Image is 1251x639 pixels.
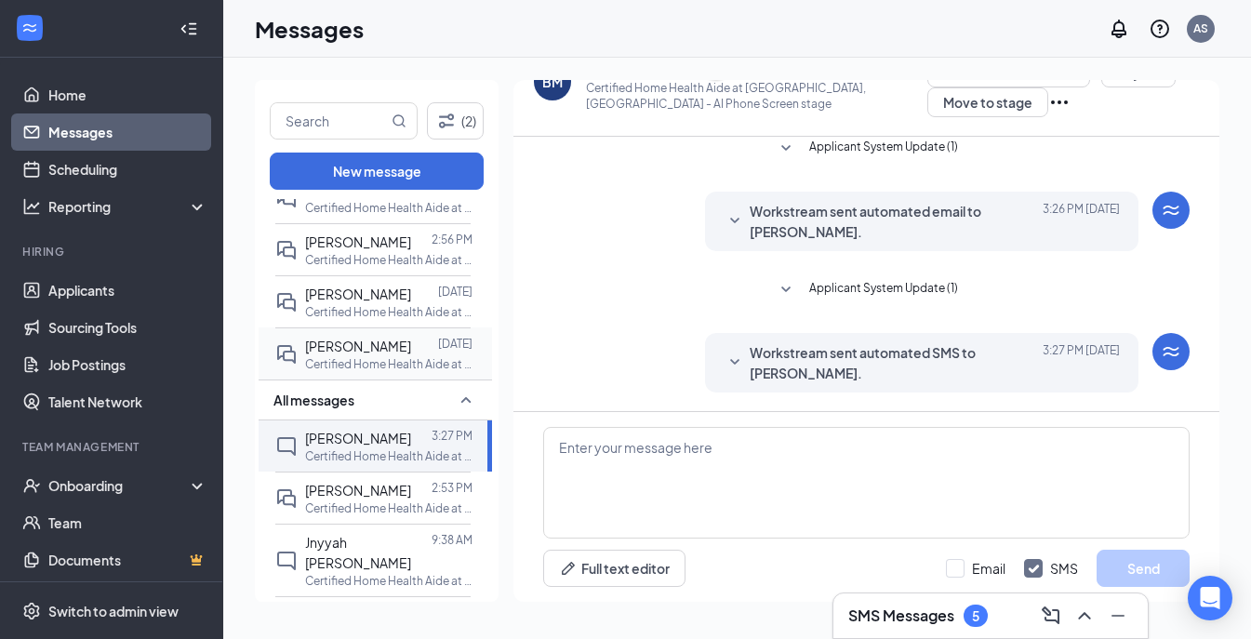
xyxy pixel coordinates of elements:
a: Job Postings [48,346,207,383]
svg: Notifications [1108,18,1130,40]
p: 2:56 PM [432,232,472,247]
span: Applicant System Update (1) [809,279,958,301]
svg: Settings [22,602,41,620]
svg: WorkstreamLogo [1160,199,1182,221]
span: Jnyyah [PERSON_NAME] [305,534,411,571]
a: Messages [48,113,207,151]
button: Minimize [1103,601,1133,631]
svg: UserCheck [22,476,41,495]
div: Reporting [48,197,208,216]
svg: SmallChevronUp [455,389,477,411]
svg: SmallChevronDown [724,210,746,233]
p: [DATE] [438,336,472,352]
svg: SmallChevronDown [775,138,797,160]
p: Certified Home Health Aide at [GEOGRAPHIC_DATA], [GEOGRAPHIC_DATA] [305,200,472,216]
p: 9:38 AM [432,532,472,548]
button: Filter (2) [427,102,484,140]
span: [PERSON_NAME] [305,430,411,446]
div: Hiring [22,244,204,260]
button: SmallChevronDownApplicant System Update (1) [775,279,958,301]
svg: ChevronUp [1073,605,1096,627]
svg: QuestionInfo [1149,18,1171,40]
div: BM [542,73,563,91]
a: Home [48,76,207,113]
svg: Filter [435,110,458,132]
div: Open Intercom Messenger [1188,576,1232,620]
input: Search [271,103,388,139]
a: Sourcing Tools [48,309,207,346]
svg: DoubleChat [275,343,298,366]
svg: WorkstreamLogo [1160,340,1182,363]
button: Move to stage [927,87,1048,117]
p: Certified Home Health Aide at [GEOGRAPHIC_DATA], [GEOGRAPHIC_DATA] - AI Phone Screen stage [586,80,927,112]
svg: SmallChevronDown [775,279,797,301]
p: Certified Home Health Aide at [GEOGRAPHIC_DATA], [GEOGRAPHIC_DATA] -[GEOGRAPHIC_DATA] [305,356,472,372]
svg: Minimize [1107,605,1129,627]
div: 5 [972,608,979,624]
div: AS [1193,20,1208,36]
span: [PERSON_NAME] [305,338,411,354]
svg: ChatInactive [275,435,298,458]
p: [DATE] [438,284,472,300]
button: SmallChevronDownApplicant System Update (1) [775,138,958,160]
p: Certified Home Health Aide at [GEOGRAPHIC_DATA], [GEOGRAPHIC_DATA] [305,304,472,320]
button: Full text editorPen [543,550,685,587]
svg: WorkstreamLogo [20,19,39,37]
svg: Analysis [22,197,41,216]
svg: Pen [559,559,578,578]
svg: MagnifyingGlass [392,113,406,128]
a: Scheduling [48,151,207,188]
svg: DoubleChat [275,291,298,313]
p: Certified Home Health Aide at [GEOGRAPHIC_DATA], [GEOGRAPHIC_DATA] [305,573,472,589]
svg: SmallChevronDown [724,352,746,374]
button: ChevronUp [1070,601,1099,631]
span: All messages [273,391,354,409]
svg: Ellipses [1048,91,1071,113]
span: [PERSON_NAME] [305,286,411,302]
span: Workstream sent automated email to [PERSON_NAME]. [750,201,1036,242]
span: [DATE] 3:27 PM [1043,342,1120,383]
svg: ComposeMessage [1040,605,1062,627]
p: Certified Home Health Aide at [GEOGRAPHIC_DATA], [GEOGRAPHIC_DATA] [305,252,472,268]
p: 3:27 PM [432,428,472,444]
button: ComposeMessage [1036,601,1066,631]
span: Workstream sent automated SMS to [PERSON_NAME]. [750,342,1036,383]
div: Switch to admin view [48,602,179,620]
a: Applicants [48,272,207,309]
a: Team [48,504,207,541]
svg: Collapse [180,20,198,38]
a: SurveysCrown [48,579,207,616]
div: Team Management [22,439,204,455]
a: Talent Network [48,383,207,420]
svg: DoubleChat [275,239,298,261]
span: [PERSON_NAME] [305,482,411,499]
p: Certified Home Health Aide at [GEOGRAPHIC_DATA], [GEOGRAPHIC_DATA] [305,500,472,516]
svg: DoubleChat [275,487,298,510]
svg: ChatInactive [275,550,298,572]
span: [DATE] 3:26 PM [1043,201,1120,242]
h3: SMS Messages [848,606,954,626]
span: [PERSON_NAME] [305,233,411,250]
button: New message [270,153,484,190]
p: Certified Home Health Aide at [GEOGRAPHIC_DATA], [GEOGRAPHIC_DATA] [305,448,472,464]
span: Applicant System Update (1) [809,138,958,160]
div: Onboarding [48,476,192,495]
button: Send [1097,550,1190,587]
a: DocumentsCrown [48,541,207,579]
p: 2:53 PM [432,480,472,496]
h1: Messages [255,13,364,45]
